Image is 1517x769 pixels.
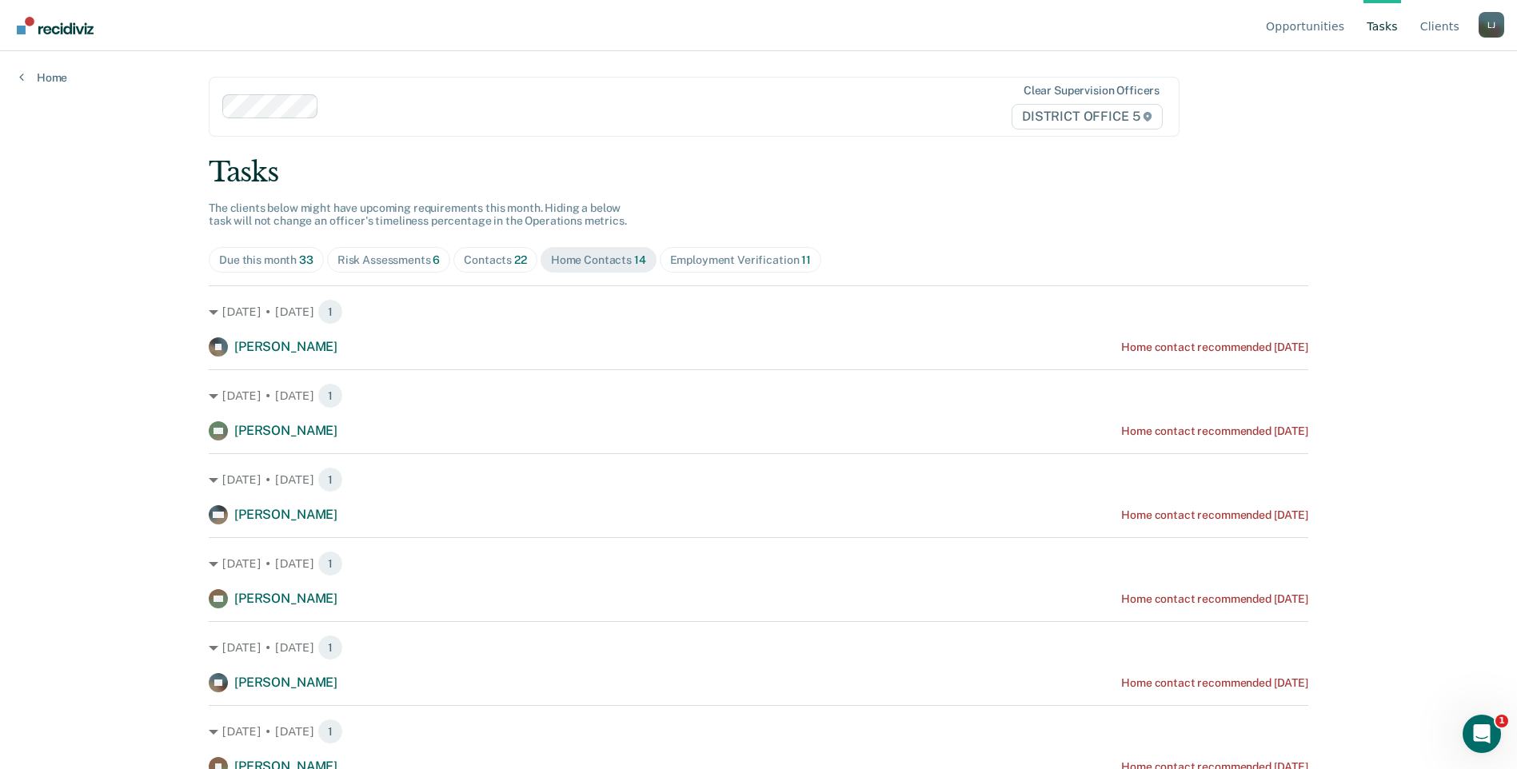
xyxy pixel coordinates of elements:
div: L J [1479,12,1504,38]
div: [DATE] • [DATE] 1 [209,551,1308,576]
a: Home [19,70,67,85]
span: 1 [317,467,343,492]
span: 1 [317,383,343,408]
div: [DATE] • [DATE] 1 [209,635,1308,660]
div: Home Contacts [551,253,646,267]
div: Home contact recommended [DATE] [1121,424,1308,438]
div: [DATE] • [DATE] 1 [209,719,1308,744]
span: [PERSON_NAME] [234,507,337,522]
img: Recidiviz [17,17,94,34]
div: Home contact recommended [DATE] [1121,341,1308,354]
span: 1 [317,299,343,325]
div: Home contact recommended [DATE] [1121,508,1308,522]
div: Contacts [464,253,527,267]
div: Home contact recommended [DATE] [1121,592,1308,606]
span: DISTRICT OFFICE 5 [1012,104,1163,129]
span: [PERSON_NAME] [234,423,337,438]
div: [DATE] • [DATE] 1 [209,467,1308,492]
span: 1 [1495,715,1508,727]
div: Due this month [219,253,313,267]
div: [DATE] • [DATE] 1 [209,383,1308,408]
div: Risk Assessments [337,253,441,267]
span: 1 [317,635,343,660]
span: 6 [433,253,440,266]
span: 22 [514,253,527,266]
button: Profile dropdown button [1479,12,1504,38]
span: [PERSON_NAME] [234,339,337,354]
span: The clients below might have upcoming requirements this month. Hiding a below task will not chang... [209,201,627,228]
div: [DATE] • [DATE] 1 [209,299,1308,325]
span: [PERSON_NAME] [234,675,337,690]
iframe: Intercom live chat [1463,715,1501,753]
span: [PERSON_NAME] [234,591,337,606]
span: 14 [634,253,646,266]
div: Tasks [209,156,1308,189]
span: 1 [317,719,343,744]
div: Home contact recommended [DATE] [1121,676,1308,690]
span: 33 [299,253,313,266]
span: 1 [317,551,343,576]
span: 11 [801,253,811,266]
div: Employment Verification [670,253,811,267]
div: Clear supervision officers [1024,84,1160,98]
